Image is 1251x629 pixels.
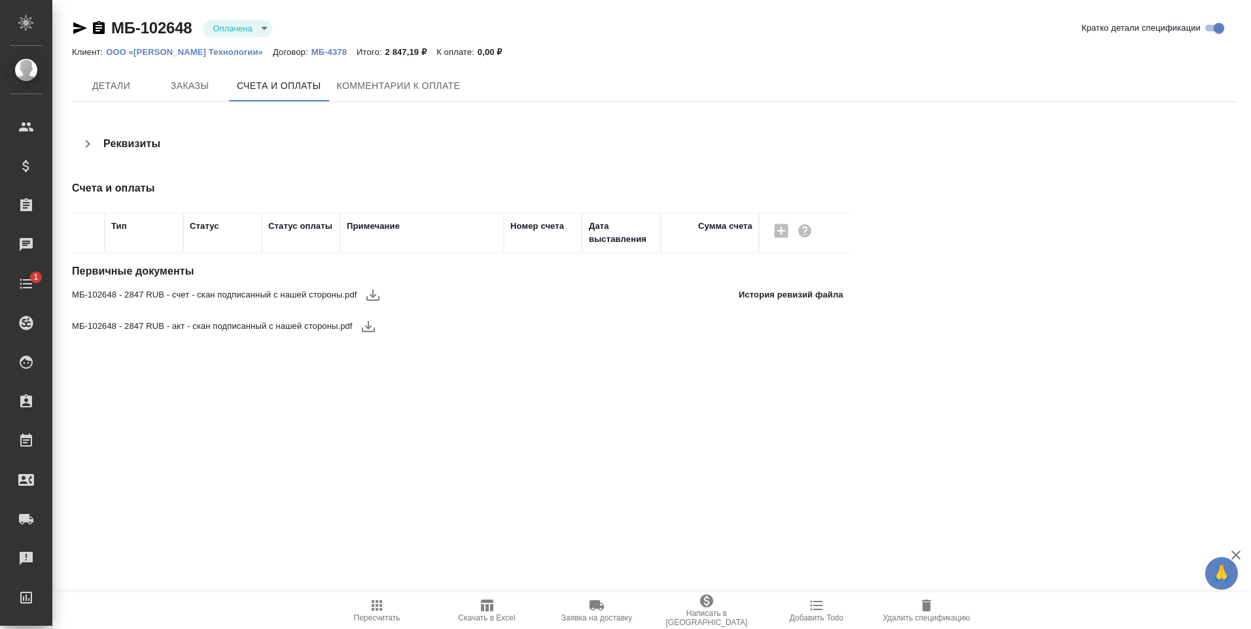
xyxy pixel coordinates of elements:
[3,267,49,300] a: 1
[698,220,752,233] div: Сумма счета
[103,136,160,152] h4: Реквизиты
[72,47,106,57] p: Клиент:
[385,47,437,57] p: 2 847,19 ₽
[311,47,357,57] p: МБ-4378
[268,220,332,233] div: Статус оплаты
[72,20,88,36] button: Скопировать ссылку для ЯМессенджера
[209,23,256,34] button: Оплачена
[72,180,849,196] h4: Счета и оплаты
[158,78,221,94] span: Заказы
[203,20,272,37] div: Оплачена
[311,46,357,57] a: МБ-4378
[1082,22,1201,35] span: Кратко детали спецификации
[80,78,143,94] span: Детали
[478,47,512,57] p: 0,00 ₽
[273,47,311,57] p: Договор:
[510,220,564,233] div: Номер счета
[111,19,192,37] a: МБ-102648
[357,47,385,57] p: Итого:
[739,288,843,301] p: История ревизий файла
[106,46,273,57] a: ООО «[PERSON_NAME] Технологии»
[91,20,107,36] button: Скопировать ссылку
[337,78,461,94] span: Комментарии к оплате
[72,263,849,279] h4: Первичные документы
[237,78,321,94] span: Счета и оплаты
[190,220,219,233] div: Статус
[72,288,357,301] span: МБ-102648 - 2847 RUB - счет - скан подписанный с нашей стороны.pdf
[1210,560,1233,587] span: 🙏
[72,320,353,333] span: МБ-102648 - 2847 RUB - акт - скан подписанный с нашей стороны.pdf
[106,47,273,57] p: ООО «[PERSON_NAME] Технологии»
[436,47,478,57] p: К оплате:
[1205,557,1238,590] button: 🙏
[26,271,46,284] span: 1
[347,220,400,233] div: Примечание
[589,220,654,246] div: Дата выставления
[111,220,127,233] div: Тип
